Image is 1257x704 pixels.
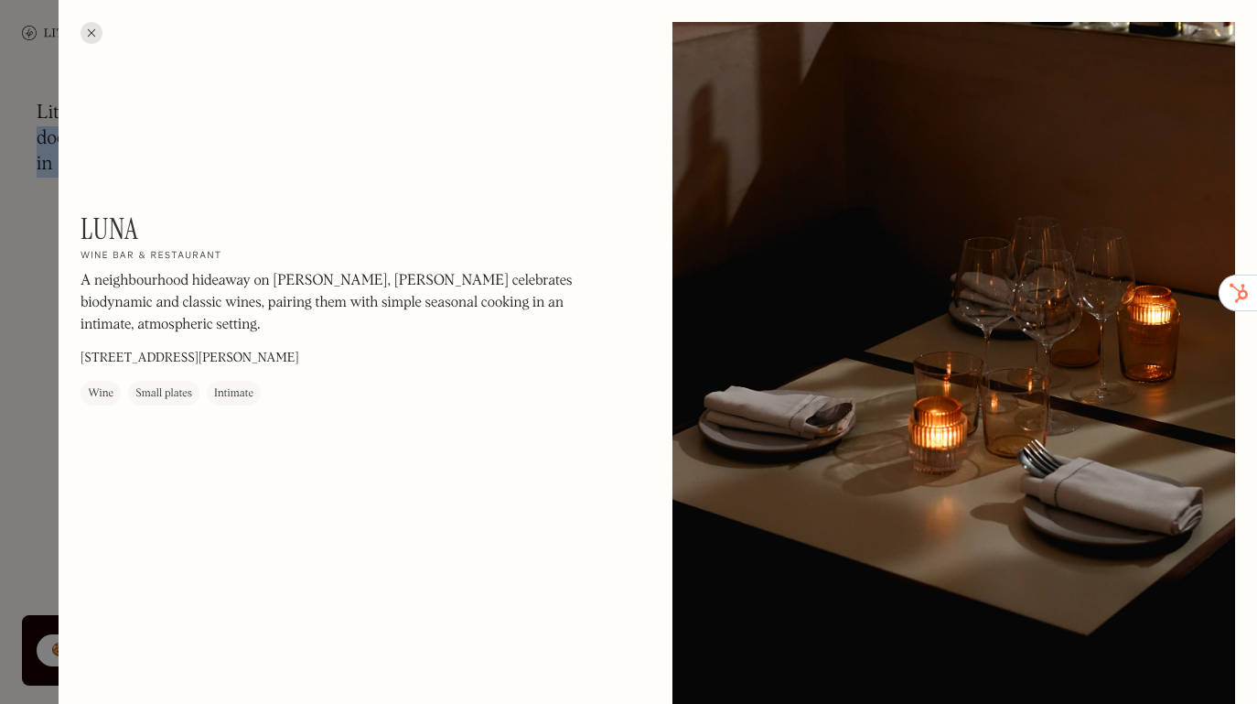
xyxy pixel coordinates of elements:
div: Intimate [214,384,253,403]
p: [STREET_ADDRESS][PERSON_NAME] [81,349,299,368]
h1: Luna [81,211,138,246]
h2: Wine bar & restaurant [81,250,222,263]
div: Small plates [135,384,192,403]
div: Wine [88,384,113,403]
p: A neighbourhood hideaway on [PERSON_NAME], [PERSON_NAME] celebrates biodynamic and classic wines,... [81,270,575,336]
